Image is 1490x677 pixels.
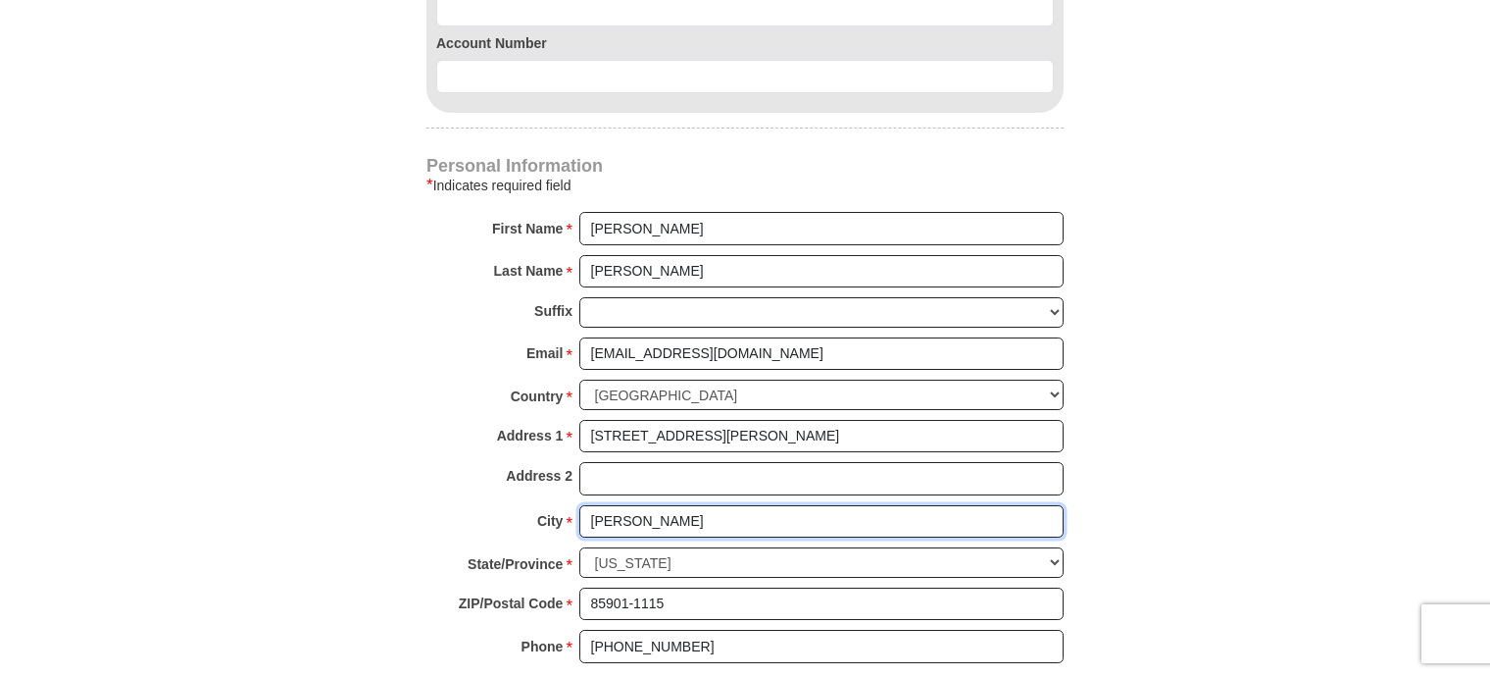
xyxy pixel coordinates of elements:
strong: Address 2 [506,462,572,490]
strong: Phone [521,633,564,660]
strong: City [537,507,563,535]
h4: Personal Information [426,158,1064,174]
label: Account Number [436,33,1054,53]
strong: Suffix [534,297,572,325]
strong: Email [526,339,563,367]
strong: Country [511,383,564,410]
strong: ZIP/Postal Code [459,590,564,617]
strong: Last Name [494,257,564,285]
strong: Address 1 [497,422,564,449]
strong: State/Province [468,550,563,578]
strong: First Name [492,215,563,242]
div: Indicates required field [426,174,1064,197]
